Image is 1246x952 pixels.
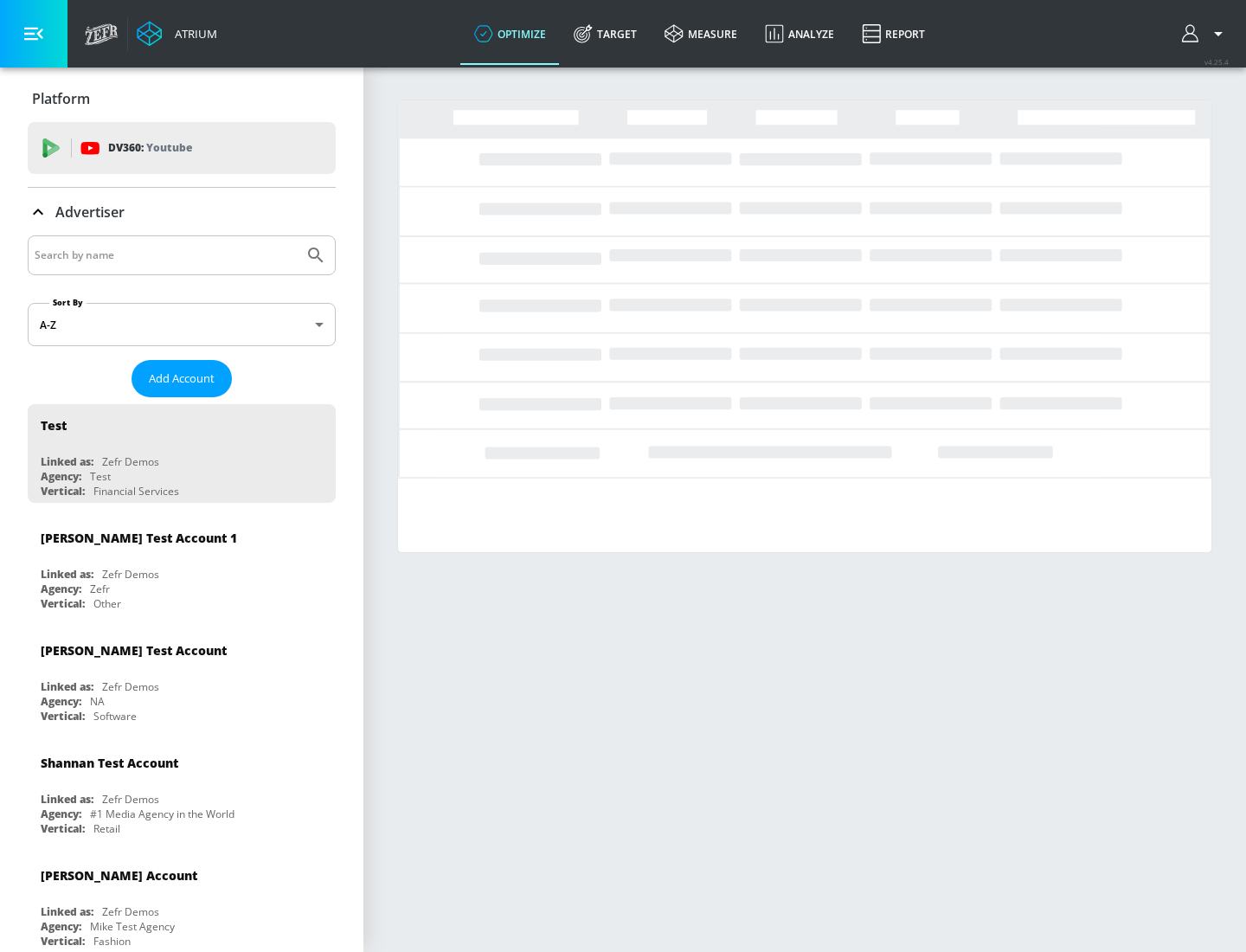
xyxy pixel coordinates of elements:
[90,582,110,596] div: Zefr
[41,694,81,709] div: Agency:
[102,679,159,694] div: Zefr Demos
[41,484,85,499] div: Vertical:
[28,629,336,728] div: [PERSON_NAME] Test AccountLinked as:Zefr DemosAgency:NAVertical:Software
[41,469,81,484] div: Agency:
[90,919,175,934] div: Mike Test Agency
[41,807,81,821] div: Agency:
[41,567,93,582] div: Linked as:
[146,138,192,157] p: Youtube
[28,122,336,174] div: DV360: Youtube
[102,792,159,807] div: Zefr Demos
[41,417,67,434] div: Test
[137,21,217,47] a: Atrium
[149,369,215,389] span: Add Account
[28,517,336,615] div: [PERSON_NAME] Test Account 1Linked as:Zefr DemosAgency:ZefrVertical:Other
[35,244,297,267] input: Search by name
[102,904,159,919] div: Zefr Demos
[560,3,651,65] a: Target
[848,3,939,65] a: Report
[28,404,336,503] div: TestLinked as:Zefr DemosAgency:TestVertical:Financial Services
[32,89,90,108] p: Platform
[90,694,105,709] div: NA
[28,742,336,840] div: Shannan Test AccountLinked as:Zefr DemosAgency:#1 Media Agency in the WorldVertical:Retail
[41,904,93,919] div: Linked as:
[93,709,137,724] div: Software
[28,74,336,123] div: Platform
[93,596,121,611] div: Other
[41,709,85,724] div: Vertical:
[1204,57,1229,67] span: v 4.25.4
[41,919,81,934] div: Agency:
[93,934,131,949] div: Fashion
[90,807,234,821] div: #1 Media Agency in the World
[132,360,232,397] button: Add Account
[41,679,93,694] div: Linked as:
[41,867,197,884] div: [PERSON_NAME] Account
[102,454,159,469] div: Zefr Demos
[41,530,237,546] div: [PERSON_NAME] Test Account 1
[651,3,751,65] a: measure
[93,821,120,836] div: Retail
[93,484,179,499] div: Financial Services
[108,138,192,158] p: DV360:
[41,454,93,469] div: Linked as:
[41,934,85,949] div: Vertical:
[28,188,336,236] div: Advertiser
[751,3,848,65] a: Analyze
[90,469,111,484] div: Test
[49,297,87,308] label: Sort By
[168,26,217,42] div: Atrium
[41,821,85,836] div: Vertical:
[41,642,227,659] div: [PERSON_NAME] Test Account
[41,792,93,807] div: Linked as:
[55,203,125,222] p: Advertiser
[460,3,560,65] a: optimize
[41,582,81,596] div: Agency:
[41,755,178,771] div: Shannan Test Account
[41,596,85,611] div: Vertical:
[28,303,336,346] div: A-Z
[102,567,159,582] div: Zefr Demos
